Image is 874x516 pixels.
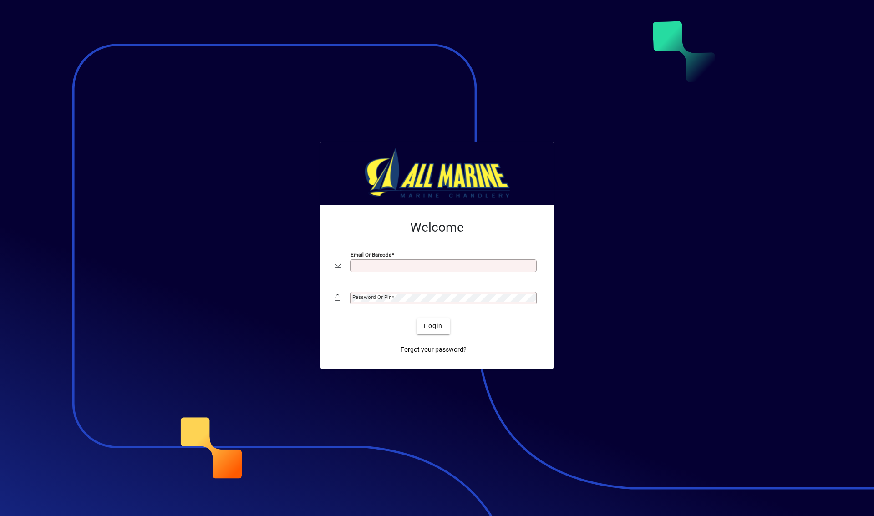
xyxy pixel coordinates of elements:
[335,220,539,235] h2: Welcome
[351,251,391,258] mat-label: Email or Barcode
[401,345,467,354] span: Forgot your password?
[397,342,470,358] a: Forgot your password?
[352,294,391,300] mat-label: Password or Pin
[424,321,442,331] span: Login
[417,318,450,334] button: Login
